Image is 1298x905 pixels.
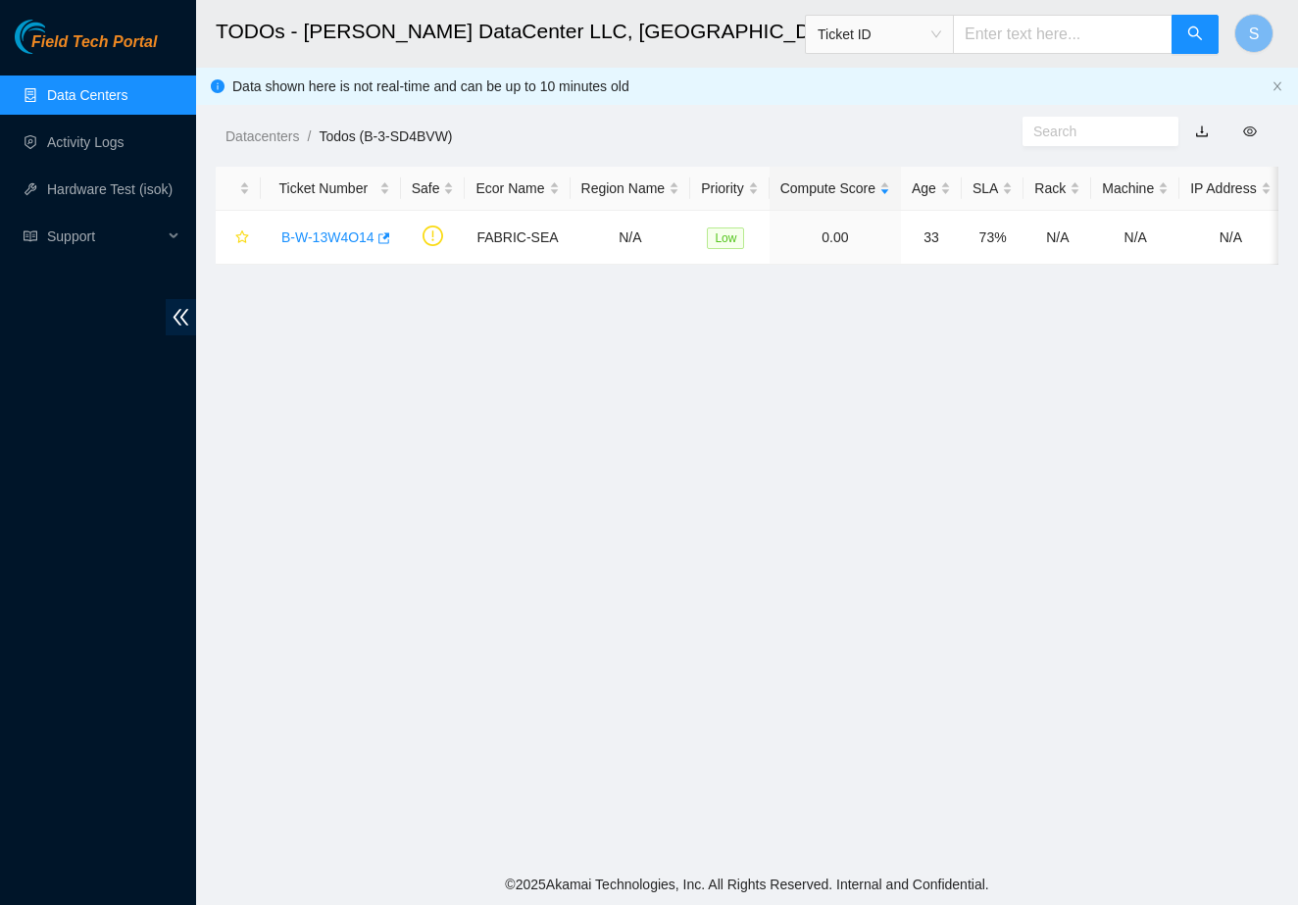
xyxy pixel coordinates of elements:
a: Datacenters [225,128,299,144]
span: S [1249,22,1260,46]
td: FABRIC-SEA [465,211,570,265]
span: double-left [166,299,196,335]
input: Enter text here... [953,15,1173,54]
td: 0.00 [770,211,901,265]
a: Activity Logs [47,134,125,150]
button: download [1180,116,1223,147]
a: Data Centers [47,87,127,103]
a: Todos (B-3-SD4BVW) [319,128,452,144]
button: search [1172,15,1219,54]
span: Low [707,227,744,249]
td: N/A [1023,211,1091,265]
button: S [1234,14,1273,53]
span: close [1272,80,1283,92]
a: download [1195,124,1209,139]
span: exclamation-circle [423,226,443,246]
td: N/A [571,211,691,265]
td: N/A [1179,211,1281,265]
span: star [235,230,249,246]
button: close [1272,80,1283,93]
footer: © 2025 Akamai Technologies, Inc. All Rights Reserved. Internal and Confidential. [196,864,1298,905]
a: Akamai TechnologiesField Tech Portal [15,35,157,61]
button: star [226,222,250,253]
span: / [307,128,311,144]
td: 73% [962,211,1023,265]
span: Ticket ID [818,20,941,49]
a: Hardware Test (isok) [47,181,173,197]
td: N/A [1091,211,1179,265]
input: Search [1033,121,1152,142]
img: Akamai Technologies [15,20,99,54]
span: eye [1243,125,1257,138]
span: Support [47,217,163,256]
a: B-W-13W4O14 [281,229,374,245]
span: search [1187,25,1203,44]
span: read [24,229,37,243]
td: 33 [901,211,962,265]
span: Field Tech Portal [31,33,157,52]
